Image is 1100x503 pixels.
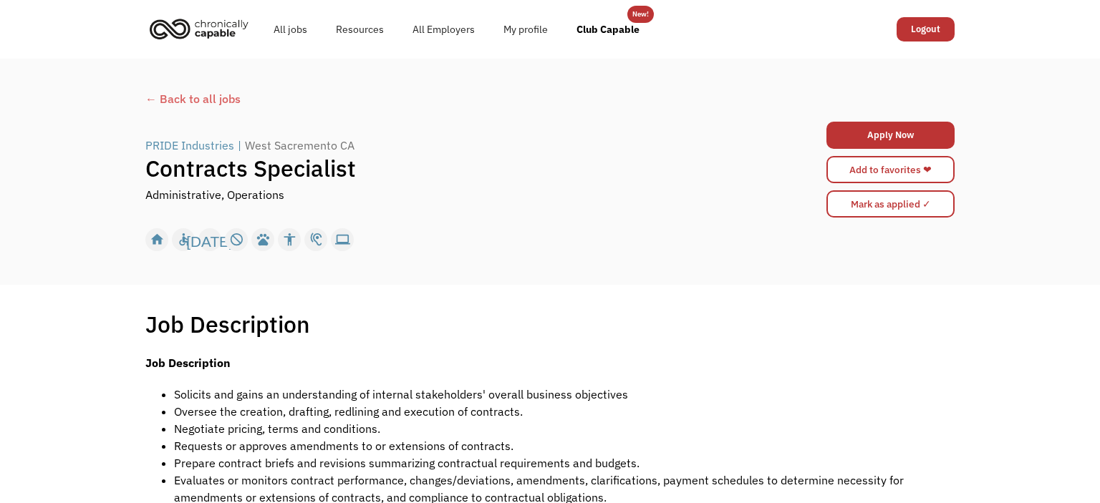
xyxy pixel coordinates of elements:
input: Mark as applied ✓ [826,190,955,218]
strong: Job Description [145,356,231,370]
a: Apply Now [826,122,955,149]
div: home [150,229,165,250]
div: not_interested [229,229,244,250]
div: West Sacremento CA [245,137,354,154]
div: hearing [309,229,324,250]
a: All Employers [398,6,489,52]
div: | [238,137,241,154]
img: Chronically Capable logo [145,13,253,44]
li: Requests or approves amendments to or extensions of contracts. [174,437,955,454]
a: Logout [897,17,955,41]
li: Prepare contract briefs and revisions summarizing contractual requirements and budgets. [174,454,955,472]
a: ← Back to all jobs [145,90,955,107]
a: All jobs [259,6,322,52]
div: [DATE] [186,229,233,250]
a: PRIDE Industries|West Sacremento CA [145,137,358,154]
div: computer [335,229,350,250]
h1: Job Description [145,310,310,338]
div: pets [256,229,271,250]
h1: Contracts Specialist [145,154,753,182]
div: accessible [176,229,191,250]
div: PRIDE Industries [145,137,234,154]
a: Club Capable [562,6,654,52]
a: My profile [489,6,562,52]
li: Negotiate pricing, terms and conditions. [174,420,955,437]
div: accessibility [282,229,297,250]
li: Solicits and gains an understanding of internal stakeholders' overall business objectives [174,386,955,403]
div: Administrative, Operations [145,186,284,203]
a: Resources [322,6,398,52]
div: New! [632,6,649,23]
li: Oversee the creation, drafting, redlining and execution of contracts. [174,403,955,420]
a: Add to favorites ❤ [826,156,955,183]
